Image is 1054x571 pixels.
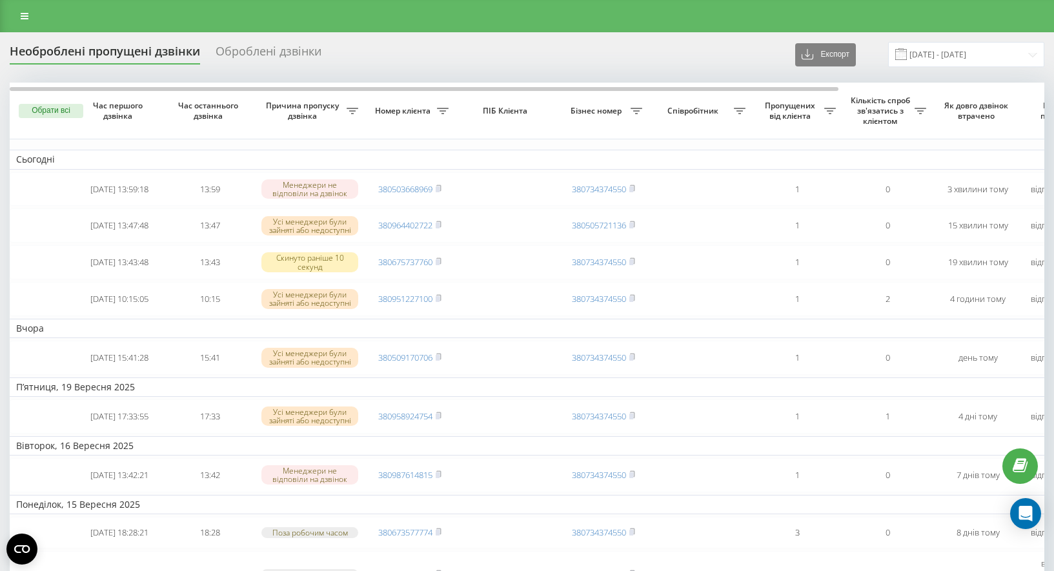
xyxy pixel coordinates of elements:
[85,101,154,121] span: Час першого дзвінка
[216,45,321,65] div: Оброблені дзвінки
[572,410,626,422] a: 380734374550
[165,282,255,316] td: 10:15
[933,245,1023,279] td: 19 хвилин тому
[572,219,626,231] a: 380505721136
[572,352,626,363] a: 380734374550
[74,458,165,492] td: [DATE] 13:42:21
[1010,498,1041,529] div: Open Intercom Messenger
[10,45,200,65] div: Необроблені пропущені дзвінки
[261,179,358,199] div: Менеджери не відповіли на дзвінок
[378,410,432,422] a: 380958924754
[842,208,933,243] td: 0
[261,252,358,272] div: Скинуто раніше 10 секунд
[933,282,1023,316] td: 4 години тому
[795,43,856,66] button: Експорт
[378,293,432,305] a: 380951227100
[6,534,37,565] button: Open CMP widget
[752,208,842,243] td: 1
[261,101,347,121] span: Причина пропуску дзвінка
[933,458,1023,492] td: 7 днів тому
[842,458,933,492] td: 0
[466,106,547,116] span: ПІБ Клієнта
[655,106,734,116] span: Співробітник
[933,208,1023,243] td: 15 хвилин тому
[849,95,915,126] span: Кількість спроб зв'язатись з клієнтом
[933,172,1023,206] td: 3 хвилини тому
[943,101,1013,121] span: Як довго дзвінок втрачено
[261,348,358,367] div: Усі менеджери були зайняті або недоступні
[165,172,255,206] td: 13:59
[572,469,626,481] a: 380734374550
[261,216,358,235] div: Усі менеджери були зайняті або недоступні
[842,399,933,434] td: 1
[933,399,1023,434] td: 4 дні тому
[565,106,631,116] span: Бізнес номер
[933,341,1023,375] td: день тому
[261,406,358,426] div: Усі менеджери були зайняті або недоступні
[165,458,255,492] td: 13:42
[378,219,432,231] a: 380964402722
[165,517,255,548] td: 18:28
[378,256,432,268] a: 380675737760
[165,399,255,434] td: 17:33
[572,293,626,305] a: 380734374550
[572,183,626,195] a: 380734374550
[752,172,842,206] td: 1
[842,172,933,206] td: 0
[19,104,83,118] button: Обрати всі
[572,526,626,538] a: 380734374550
[175,101,245,121] span: Час останнього дзвінка
[261,289,358,308] div: Усі менеджери були зайняті або недоступні
[165,341,255,375] td: 15:41
[842,245,933,279] td: 0
[378,469,432,481] a: 380987614815
[74,208,165,243] td: [DATE] 13:47:48
[842,282,933,316] td: 2
[842,341,933,375] td: 0
[752,399,842,434] td: 1
[752,458,842,492] td: 1
[261,527,358,538] div: Поза робочим часом
[74,341,165,375] td: [DATE] 15:41:28
[371,106,437,116] span: Номер клієнта
[752,341,842,375] td: 1
[74,517,165,548] td: [DATE] 18:28:21
[74,245,165,279] td: [DATE] 13:43:48
[165,208,255,243] td: 13:47
[378,352,432,363] a: 380509170706
[74,282,165,316] td: [DATE] 10:15:05
[572,256,626,268] a: 380734374550
[74,399,165,434] td: [DATE] 17:33:55
[758,101,824,121] span: Пропущених від клієнта
[752,517,842,548] td: 3
[842,517,933,548] td: 0
[378,183,432,195] a: 380503668969
[378,526,432,538] a: 380673577774
[165,245,255,279] td: 13:43
[752,282,842,316] td: 1
[261,465,358,485] div: Менеджери не відповіли на дзвінок
[933,517,1023,548] td: 8 днів тому
[752,245,842,279] td: 1
[74,172,165,206] td: [DATE] 13:59:18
